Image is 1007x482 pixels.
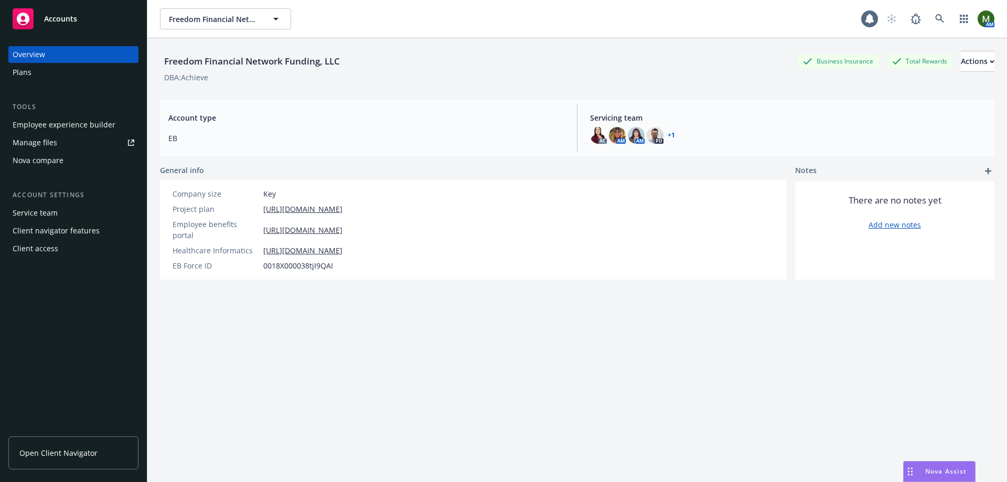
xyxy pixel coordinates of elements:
[961,51,994,72] button: Actions
[263,224,342,235] a: [URL][DOMAIN_NAME]
[44,15,77,23] span: Accounts
[173,203,259,215] div: Project plan
[668,132,675,138] a: +1
[8,102,138,112] div: Tools
[961,51,994,71] div: Actions
[8,240,138,257] a: Client access
[795,165,817,177] span: Notes
[169,14,260,25] span: Freedom Financial Network Funding, LLC
[13,205,58,221] div: Service team
[173,188,259,199] div: Company size
[647,127,663,144] img: photo
[798,55,879,68] div: Business Insurance
[590,127,607,144] img: photo
[8,46,138,63] a: Overview
[168,112,564,123] span: Account type
[19,447,98,458] span: Open Client Navigator
[869,219,921,230] a: Add new notes
[13,64,31,81] div: Plans
[13,46,45,63] div: Overview
[954,8,974,29] a: Switch app
[925,467,967,476] span: Nova Assist
[263,260,333,271] span: 0018X000038tjI9QAI
[609,127,626,144] img: photo
[8,116,138,133] a: Employee experience builder
[263,245,342,256] a: [URL][DOMAIN_NAME]
[173,245,259,256] div: Healthcare Informatics
[164,72,208,83] div: DBA: Achieve
[982,165,994,177] a: add
[628,127,645,144] img: photo
[929,8,950,29] a: Search
[978,10,994,27] img: photo
[881,8,902,29] a: Start snowing
[8,222,138,239] a: Client navigator features
[8,64,138,81] a: Plans
[8,4,138,34] a: Accounts
[8,152,138,169] a: Nova compare
[263,203,342,215] a: [URL][DOMAIN_NAME]
[13,240,58,257] div: Client access
[903,461,976,482] button: Nova Assist
[590,112,986,123] span: Servicing team
[13,116,115,133] div: Employee experience builder
[849,194,941,207] span: There are no notes yet
[8,205,138,221] a: Service team
[13,222,100,239] div: Client navigator features
[13,134,57,151] div: Manage files
[904,462,917,481] div: Drag to move
[173,219,259,241] div: Employee benefits portal
[887,55,952,68] div: Total Rewards
[168,133,564,144] span: EB
[8,134,138,151] a: Manage files
[160,55,344,68] div: Freedom Financial Network Funding, LLC
[13,152,63,169] div: Nova compare
[173,260,259,271] div: EB Force ID
[160,8,291,29] button: Freedom Financial Network Funding, LLC
[905,8,926,29] a: Report a Bug
[160,165,204,176] span: General info
[8,190,138,200] div: Account settings
[263,188,276,199] span: Key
